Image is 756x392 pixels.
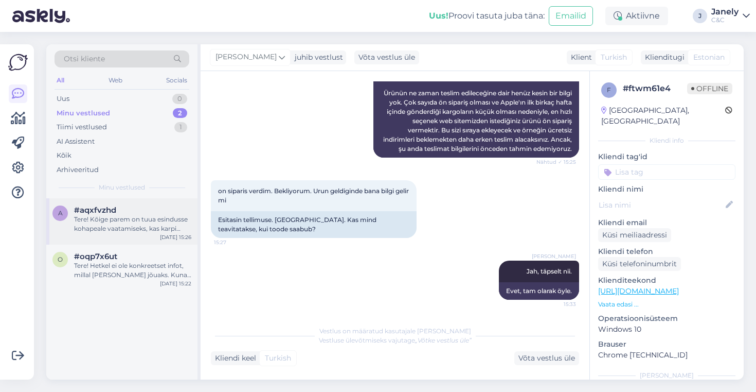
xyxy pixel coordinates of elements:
[8,53,28,72] img: Askly Logo
[598,300,735,309] p: Vaata edasi ...
[74,252,117,261] span: #oqp7x6ut
[319,336,472,344] span: Vestluse ülevõtmiseks vajutage
[218,187,410,204] span: on siparis verdim. Bekliyorum. Urun geldiginde bana bilgi gelir mi
[211,353,256,364] div: Kliendi keel
[598,313,735,324] p: Operatsioonisüsteem
[429,10,545,22] div: Proovi tasuta juba täna:
[57,137,95,147] div: AI Assistent
[537,300,576,308] span: 15:33
[598,136,735,145] div: Kliendi info
[598,286,679,296] a: [URL][DOMAIN_NAME]
[211,211,417,238] div: Esitasin tellimuse. [GEOGRAPHIC_DATA]. Kas mind teavitatakse, kui toode saabub?
[354,50,419,64] div: Võta vestlus üle
[605,7,668,25] div: Aktiivne
[693,52,725,63] span: Estonian
[174,122,187,132] div: 1
[549,6,593,26] button: Emailid
[415,336,472,344] i: „Võtke vestlus üle”
[55,74,66,87] div: All
[99,183,145,192] span: Minu vestlused
[607,86,611,94] span: f
[598,350,735,361] p: Chrome [TECHNICAL_ID]
[373,66,579,158] div: Merhaba! Ürünün ne zaman teslim edileceğine dair henüz kesin bir bilgi yok. Çok sayıda ön sipariş...
[598,217,735,228] p: Kliendi email
[598,151,735,162] p: Kliendi tag'id
[214,238,253,246] span: 15:27
[74,261,191,280] div: Tere! Hetkel ei ole konkreetset infot, millal [PERSON_NAME] jõuaks. Kuna eeltellimusi on palju ja...
[598,339,735,350] p: Brauser
[598,371,735,380] div: [PERSON_NAME]
[64,54,105,64] span: Otsi kliente
[641,52,685,63] div: Klienditugi
[57,108,110,118] div: Minu vestlused
[172,94,187,104] div: 0
[711,16,739,24] div: C&C
[711,8,750,24] a: JanelyC&C
[429,11,448,21] b: Uus!
[514,351,579,365] div: Võta vestlus üle
[164,74,189,87] div: Socials
[693,9,707,23] div: J
[567,52,592,63] div: Klient
[598,324,735,335] p: Windows 10
[598,275,735,286] p: Klienditeekond
[711,8,739,16] div: Janely
[623,82,687,95] div: # ftwm61e4
[58,209,63,217] span: a
[598,164,735,180] input: Lisa tag
[687,83,732,94] span: Offline
[532,252,576,260] span: [PERSON_NAME]
[215,52,277,63] span: [PERSON_NAME]
[57,122,107,132] div: Tiimi vestlused
[74,215,191,233] div: Tere! Kõige parem on tuua esindusse kohapeale vaatamiseks, kas karpi saab kasutada või mitte. Kui...
[599,199,724,211] input: Lisa nimi
[601,105,725,127] div: [GEOGRAPHIC_DATA], [GEOGRAPHIC_DATA]
[57,150,71,161] div: Kõik
[598,257,681,271] div: Küsi telefoninumbrit
[601,52,627,63] span: Turkish
[160,233,191,241] div: [DATE] 15:26
[106,74,124,87] div: Web
[527,267,572,275] span: Jah, täpselt nii.
[265,353,291,364] span: Turkish
[57,165,99,175] div: Arhiveeritud
[598,228,671,242] div: Küsi meiliaadressi
[319,327,471,335] span: Vestlus on määratud kasutajale [PERSON_NAME]
[536,158,576,166] span: Nähtud ✓ 15:25
[57,94,69,104] div: Uus
[173,108,187,118] div: 2
[598,184,735,195] p: Kliendi nimi
[291,52,343,63] div: juhib vestlust
[598,246,735,257] p: Kliendi telefon
[74,206,116,215] span: #aqxfvzhd
[58,255,63,263] span: o
[160,280,191,287] div: [DATE] 15:22
[499,282,579,300] div: Evet, tam olarak öyle.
